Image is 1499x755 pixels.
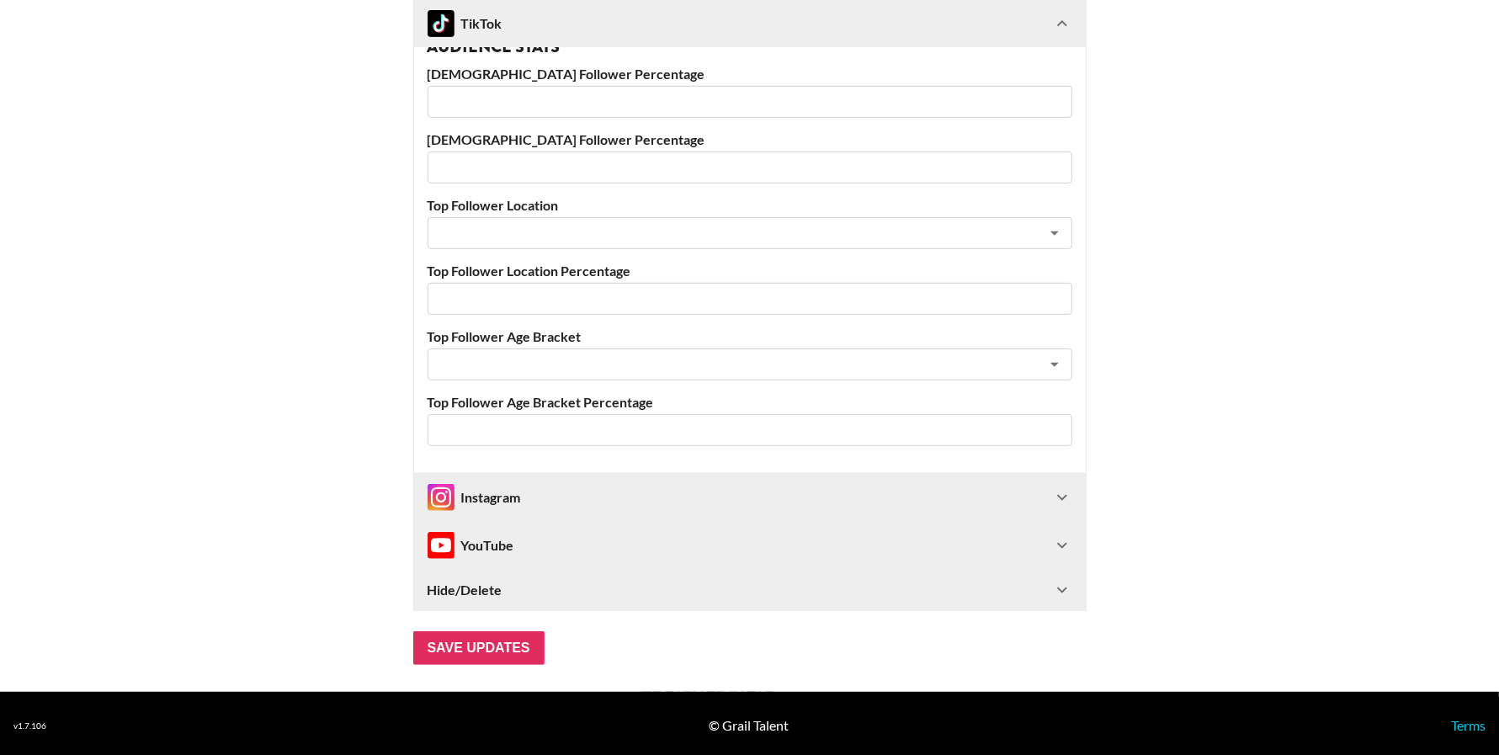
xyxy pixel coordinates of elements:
div: InstagramYouTube [414,522,1086,569]
label: Top Follower Age Bracket Percentage [428,394,1072,411]
label: Top Follower Age Bracket [428,328,1072,345]
button: Open [1043,221,1066,245]
img: Instagram [428,532,454,559]
label: [DEMOGRAPHIC_DATA] Follower Percentage [428,66,1072,82]
h3: Audience Stats [428,39,1072,56]
div: v 1.7.106 [13,720,46,731]
a: Terms [1451,717,1486,733]
div: Hide/Delete [414,570,1086,610]
div: Instagram [428,484,521,511]
label: [DEMOGRAPHIC_DATA] Follower Percentage [428,131,1072,148]
label: Top Follower Location [428,197,1072,214]
strong: Hide/Delete [428,582,502,598]
div: TikTok [428,10,502,37]
button: Open [1043,353,1066,376]
div: © Grail Talent [709,717,789,734]
img: Instagram [428,484,454,511]
label: Top Follower Location Percentage [428,263,1072,279]
input: Save Updates [413,631,545,665]
div: InstagramInstagram [414,474,1086,521]
img: TikTok [428,10,454,37]
div: YouTube [428,532,514,559]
